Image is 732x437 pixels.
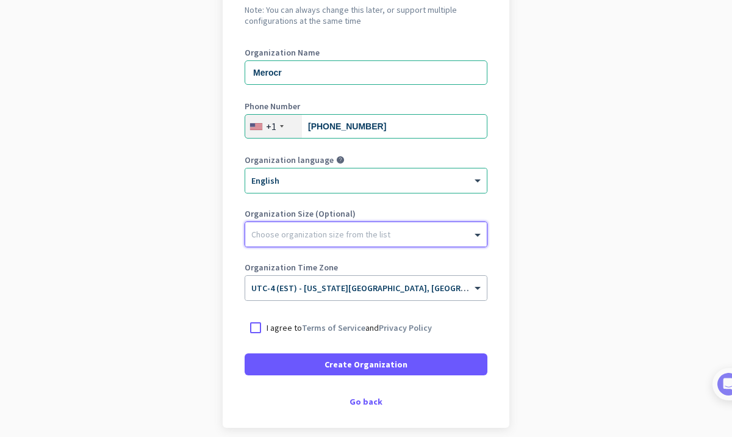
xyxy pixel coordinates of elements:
[245,353,487,375] button: Create Organization
[302,322,365,333] a: Terms of Service
[379,322,432,333] a: Privacy Policy
[245,156,334,164] label: Organization language
[245,209,487,218] label: Organization Size (Optional)
[336,156,345,164] i: help
[245,263,487,272] label: Organization Time Zone
[325,358,407,370] span: Create Organization
[245,4,487,26] h2: Note: You can always change this later, or support multiple configurations at the same time
[245,48,487,57] label: Organization Name
[266,120,276,132] div: +1
[245,102,487,110] label: Phone Number
[245,114,487,139] input: 201-555-0123
[245,397,487,406] div: Go back
[245,60,487,85] input: What is the name of your organization?
[267,322,432,334] p: I agree to and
